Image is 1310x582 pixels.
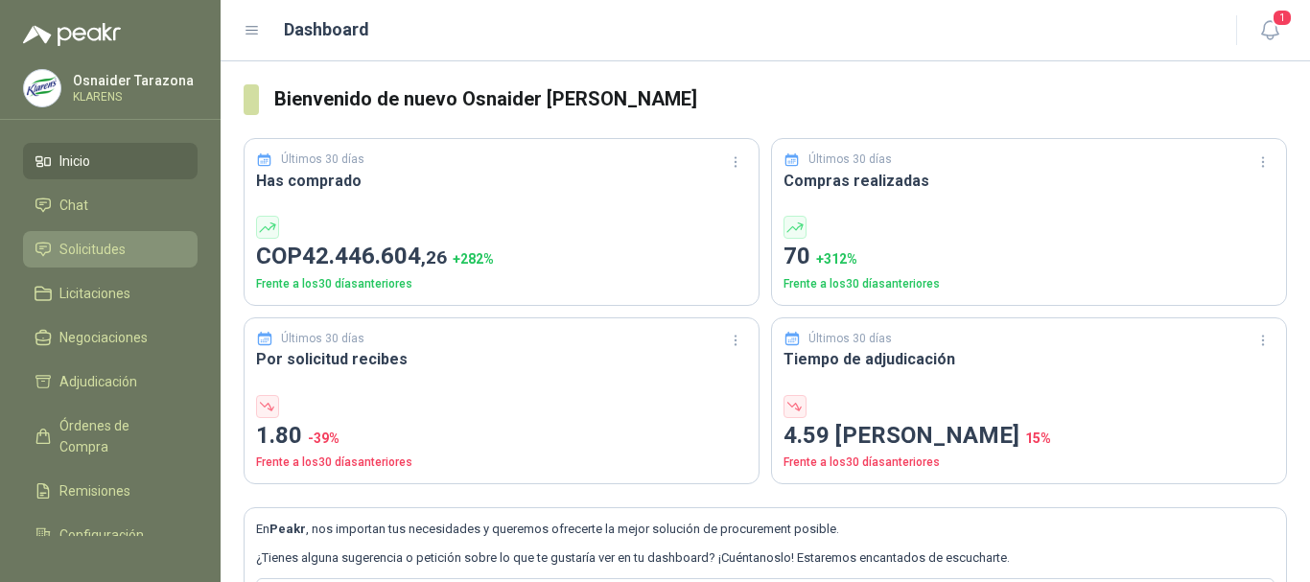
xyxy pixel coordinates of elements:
[808,151,892,169] p: Últimos 30 días
[256,418,747,454] p: 1.80
[59,480,130,501] span: Remisiones
[784,169,1275,193] h3: Compras realizadas
[784,454,1275,472] p: Frente a los 30 días anteriores
[256,275,747,293] p: Frente a los 30 días anteriores
[23,473,198,509] a: Remisiones
[59,524,144,546] span: Configuración
[784,347,1275,371] h3: Tiempo de adjudicación
[453,251,494,267] span: + 282 %
[23,275,198,312] a: Licitaciones
[256,520,1275,539] p: En , nos importan tus necesidades y queremos ofrecerte la mejor solución de procurement posible.
[24,70,60,106] img: Company Logo
[23,231,198,268] a: Solicitudes
[23,143,198,179] a: Inicio
[23,23,121,46] img: Logo peakr
[59,415,179,457] span: Órdenes de Compra
[1272,9,1293,27] span: 1
[256,347,747,371] h3: Por solicitud recibes
[23,187,198,223] a: Chat
[59,239,126,260] span: Solicitudes
[23,517,198,553] a: Configuración
[256,169,747,193] h3: Has comprado
[784,275,1275,293] p: Frente a los 30 días anteriores
[784,418,1275,454] p: 4.59 [PERSON_NAME]
[784,239,1275,275] p: 70
[808,330,892,348] p: Últimos 30 días
[73,74,194,87] p: Osnaider Tarazona
[73,91,194,103] p: KLARENS
[281,330,364,348] p: Últimos 30 días
[281,151,364,169] p: Últimos 30 días
[816,251,857,267] span: + 312 %
[23,407,198,465] a: Órdenes de Compra
[59,327,148,348] span: Negociaciones
[302,243,447,269] span: 42.446.604
[59,151,90,172] span: Inicio
[308,431,339,446] span: -39 %
[1252,13,1287,48] button: 1
[274,84,1287,114] h3: Bienvenido de nuevo Osnaider [PERSON_NAME]
[59,283,130,304] span: Licitaciones
[59,371,137,392] span: Adjudicación
[256,454,747,472] p: Frente a los 30 días anteriores
[23,319,198,356] a: Negociaciones
[23,363,198,400] a: Adjudicación
[421,246,447,268] span: ,26
[256,239,747,275] p: COP
[59,195,88,216] span: Chat
[256,548,1275,568] p: ¿Tienes alguna sugerencia o petición sobre lo que te gustaría ver en tu dashboard? ¡Cuéntanoslo! ...
[284,16,369,43] h1: Dashboard
[1025,431,1051,446] span: 15 %
[269,522,306,536] b: Peakr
